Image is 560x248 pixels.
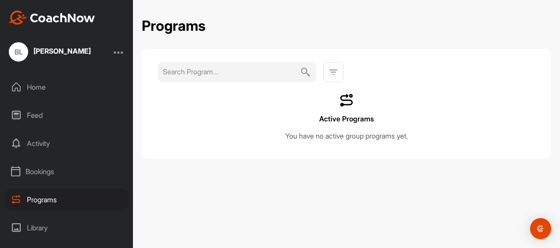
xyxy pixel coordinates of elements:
div: BL [9,42,28,62]
div: Home [5,76,129,98]
img: CoachNow [9,11,95,25]
p: You have no active group programs yet. [285,131,408,141]
h2: Programs [142,18,206,35]
div: [PERSON_NAME] [33,47,91,55]
img: svg+xml;base64,PHN2ZyB3aWR0aD0iMjQiIGhlaWdodD0iMjQiIHZpZXdCb3g9IjAgMCAyNCAyNCIgZmlsbD0ibm9uZSIgeG... [328,67,339,77]
div: Bookings [5,160,129,182]
div: Programs [5,189,129,211]
p: Active Programs [319,113,374,124]
div: Library [5,217,129,239]
div: Feed [5,104,129,126]
input: Search Program... [163,62,300,81]
div: Activity [5,132,129,154]
img: svg+xml;base64,PHN2ZyB3aWR0aD0iMzQiIGhlaWdodD0iMzQiIHZpZXdCb3g9IjAgMCAzNCAzNCIgZmlsbD0ibm9uZSIgeG... [340,94,353,107]
div: Open Intercom Messenger [530,218,551,239]
img: svg+xml;base64,PHN2ZyB3aWR0aD0iMjQiIGhlaWdodD0iMjQiIHZpZXdCb3g9IjAgMCAyNCAyNCIgZmlsbD0ibm9uZSIgeG... [300,62,311,82]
